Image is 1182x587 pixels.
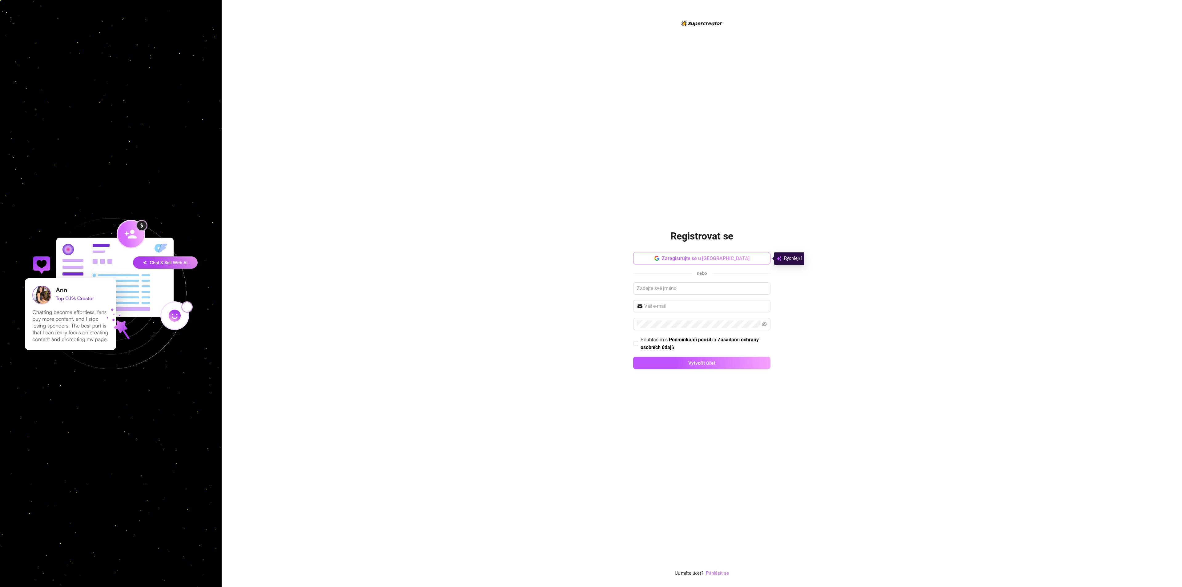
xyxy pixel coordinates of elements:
font: Vytvořit účet [688,360,715,366]
button: Vytvořit účet [633,357,770,369]
a: Přihlásit se [706,570,729,577]
button: Zaregistrujte se u [GEOGRAPHIC_DATA] [633,252,770,264]
span: neviditelný pro oko [762,322,767,327]
input: Zadejte své jméno [633,282,770,295]
font: Registrovat se [670,230,733,242]
img: signup-background-D0MIrEPF.svg [4,187,217,400]
img: svg%3e [777,255,782,262]
img: logo-BBDzfeDw.svg [681,21,722,26]
a: Podmínkami použití [669,337,713,343]
font: Už máte účet? [675,570,703,576]
font: nebo [697,271,707,276]
font: Souhlasím s [641,337,668,343]
font: Zaregistrujte se u [GEOGRAPHIC_DATA] [662,255,750,261]
font: Rychlejší [784,255,802,261]
font: a [714,337,716,343]
font: Přihlásit se [706,570,729,576]
input: Váš e-mail [644,303,767,310]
